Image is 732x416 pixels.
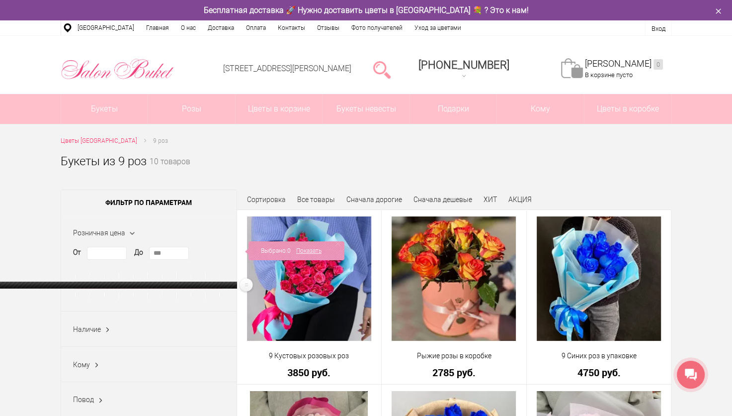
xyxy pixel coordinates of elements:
a: Букеты невесты [323,94,409,124]
span: 0 [287,241,291,260]
a: Вход [651,25,665,32]
a: 9 Синих роз в упаковке [533,351,665,361]
label: От [73,247,81,258]
img: Цветы Нижний Новгород [61,56,174,82]
img: 9 Кустовых розовых роз [247,216,371,341]
a: [STREET_ADDRESS][PERSON_NAME] [223,64,351,73]
a: Подарки [410,94,497,124]
a: [PERSON_NAME] [585,58,663,70]
ins: 0 [653,59,663,70]
a: Все товары [297,196,335,204]
small: 10 товаров [150,158,190,182]
a: Оплата [240,20,272,35]
a: Розы [148,94,235,124]
a: [PHONE_NUMBER] [412,55,515,84]
span: Повод [73,396,94,404]
span: Кому [497,94,584,124]
a: О нас [175,20,202,35]
a: Доставка [202,20,240,35]
label: До [134,247,143,258]
a: 4750 руб. [533,367,665,378]
a: [GEOGRAPHIC_DATA] [72,20,140,35]
div: Бесплатная доставка 🚀 Нужно доставить цветы в [GEOGRAPHIC_DATA] 💐 ? Это к нам! [53,5,679,15]
a: Цветы в коробке [584,94,671,124]
a: ХИТ [484,196,497,204]
img: Рыжие розы в коробке [392,216,516,341]
a: Уход за цветами [408,20,467,35]
a: Цветы в корзине [236,94,323,124]
a: Цветы [GEOGRAPHIC_DATA] [61,136,137,146]
a: Сначала дешевые [413,196,472,204]
span: Сортировка [247,196,286,204]
a: 9 Кустовых розовых роз [244,351,375,361]
span: Фильтр по параметрам [61,190,237,215]
a: 3850 руб. [244,367,375,378]
a: Контакты [272,20,311,35]
a: 2785 руб. [388,367,520,378]
a: Сначала дорогие [346,196,402,204]
span: Цветы [GEOGRAPHIC_DATA] [61,137,137,144]
span: Кому [73,361,90,369]
h1: Букеты из 9 роз [61,152,147,170]
a: Показать [296,241,322,260]
img: 9 Синих роз в упаковке [537,216,661,341]
span: 9 роз [153,137,168,144]
a: Главная [140,20,175,35]
a: Фото получателей [345,20,408,35]
a: Рыжие розы в коробке [388,351,520,361]
div: Выбрано: [245,241,344,260]
span: В корзине пусто [585,71,633,79]
span: Наличие [73,325,101,333]
a: АКЦИЯ [508,196,532,204]
span: Розничная цена [73,229,125,237]
span: [PHONE_NUMBER] [418,59,509,71]
a: Букеты [61,94,148,124]
a: Отзывы [311,20,345,35]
